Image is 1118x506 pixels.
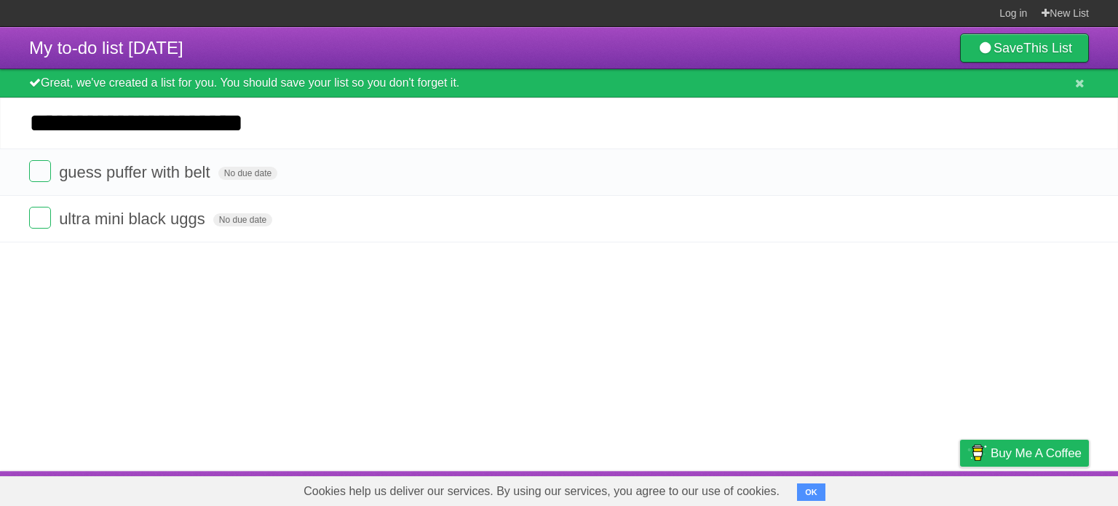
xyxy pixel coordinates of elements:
[766,475,797,502] a: About
[289,477,794,506] span: Cookies help us deliver our services. By using our services, you agree to our use of cookies.
[1023,41,1072,55] b: This List
[213,213,272,226] span: No due date
[941,475,979,502] a: Privacy
[29,207,51,229] label: Done
[991,440,1082,466] span: Buy me a coffee
[797,483,825,501] button: OK
[892,475,924,502] a: Terms
[967,440,987,465] img: Buy me a coffee
[59,210,209,228] span: ultra mini black uggs
[960,33,1089,63] a: SaveThis List
[997,475,1089,502] a: Suggest a feature
[218,167,277,180] span: No due date
[960,440,1089,467] a: Buy me a coffee
[29,38,183,58] span: My to-do list [DATE]
[814,475,873,502] a: Developers
[29,160,51,182] label: Done
[59,163,214,181] span: guess puffer with belt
